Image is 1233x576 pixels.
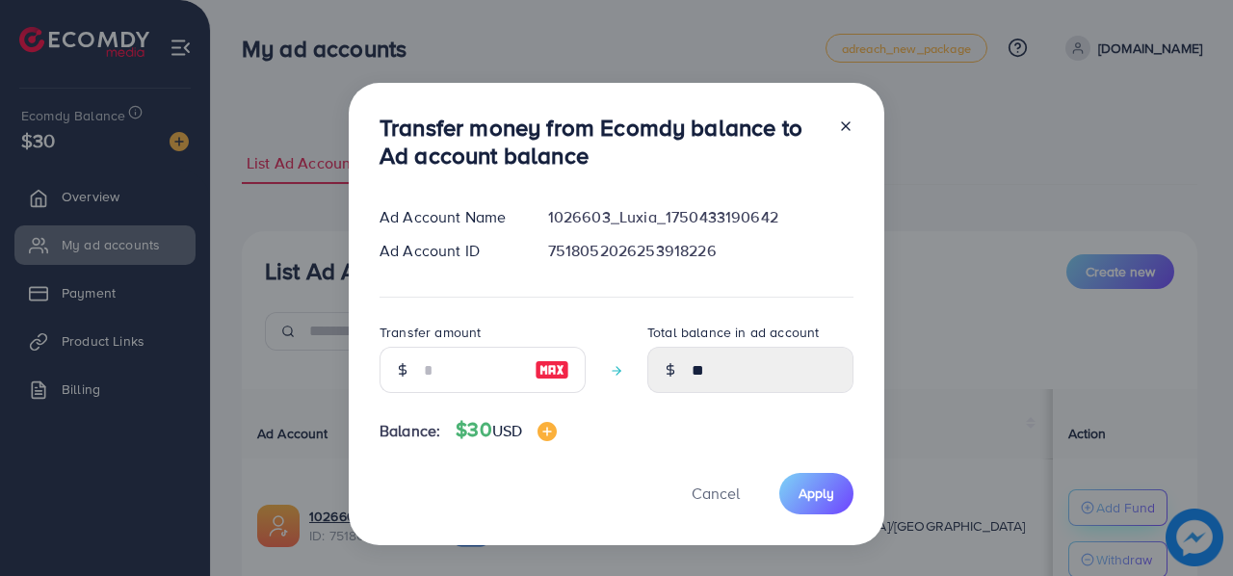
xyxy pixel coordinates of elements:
div: Ad Account Name [364,206,533,228]
label: Transfer amount [380,323,481,342]
img: image [538,422,557,441]
img: image [535,358,569,381]
h4: $30 [456,418,557,442]
h3: Transfer money from Ecomdy balance to Ad account balance [380,114,823,170]
div: 1026603_Luxia_1750433190642 [533,206,869,228]
span: Balance: [380,420,440,442]
span: USD [492,420,522,441]
span: Cancel [692,483,740,504]
button: Cancel [668,473,764,514]
button: Apply [779,473,853,514]
label: Total balance in ad account [647,323,819,342]
div: 7518052026253918226 [533,240,869,262]
span: Apply [799,484,834,503]
div: Ad Account ID [364,240,533,262]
